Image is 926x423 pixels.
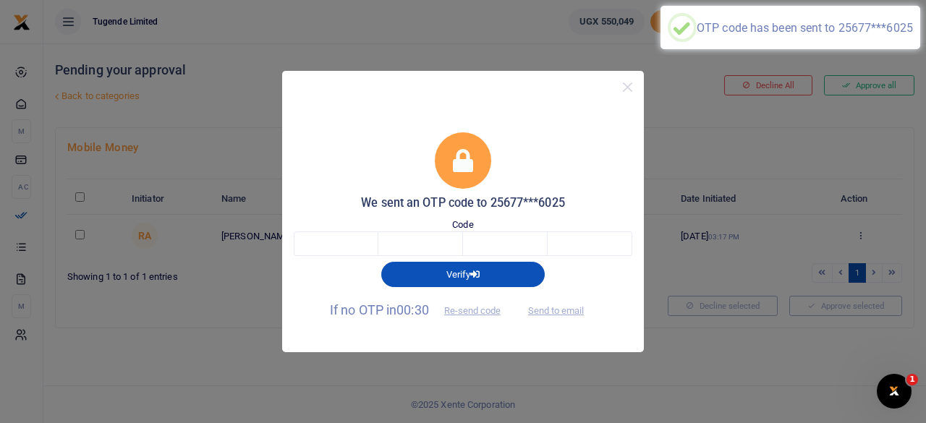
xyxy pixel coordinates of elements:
[877,374,912,409] iframe: Intercom live chat
[396,302,429,317] span: 00:30
[330,302,513,317] span: If no OTP in
[294,196,632,210] h5: We sent an OTP code to 25677***6025
[906,374,918,385] span: 1
[697,21,913,35] div: OTP code has been sent to 25677***6025
[381,262,545,286] button: Verify
[452,218,473,232] label: Code
[617,77,638,98] button: Close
